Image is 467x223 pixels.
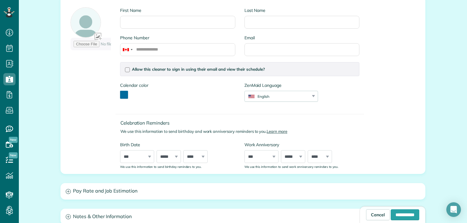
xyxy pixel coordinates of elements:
label: Phone Number [120,35,235,41]
label: Work Anniversary [244,142,359,148]
a: Cancel [366,209,390,220]
p: We use this information to send birthday and work anniversary reminders to you. [120,129,364,134]
sub: We use this information to send work anniversary reminders to you. [244,165,338,168]
a: Learn more [267,129,287,134]
div: English [245,94,310,99]
h4: Celebration Reminders [120,120,364,126]
a: Pay Rate and Job Estimation [61,183,425,199]
label: First Name [120,7,235,13]
span: Allow this cleaner to sign in using their email and view their schedule? [132,67,265,72]
div: Canada: +1 [120,44,134,56]
label: Calendar color [120,82,148,88]
button: toggle color picker dialog [120,91,128,99]
label: ZenMaid Language [244,82,318,88]
label: Email [244,35,359,41]
div: Open Intercom Messenger [446,202,461,217]
sub: We use this information to send birthday reminders to you. [120,165,202,168]
span: New [9,137,18,143]
label: Last Name [244,7,359,13]
label: Birth Date [120,142,235,148]
span: New [9,152,18,158]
